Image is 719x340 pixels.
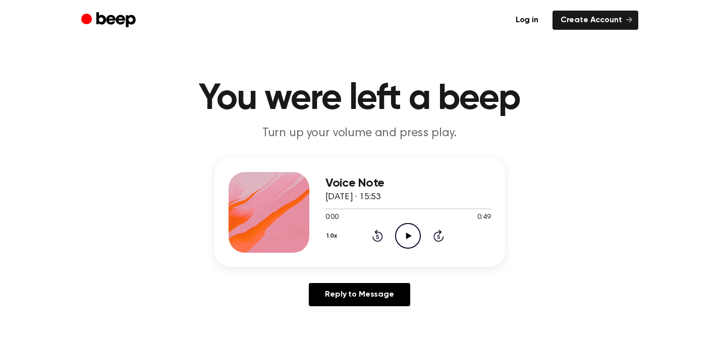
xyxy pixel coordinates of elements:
[325,177,491,190] h3: Voice Note
[325,212,339,223] span: 0:00
[325,228,341,245] button: 1.0x
[101,81,618,117] h1: You were left a beep
[552,11,638,30] a: Create Account
[81,11,138,30] a: Beep
[477,212,490,223] span: 0:49
[325,193,381,202] span: [DATE] · 15:53
[508,11,546,30] a: Log in
[309,283,410,306] a: Reply to Message
[166,125,554,142] p: Turn up your volume and press play.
